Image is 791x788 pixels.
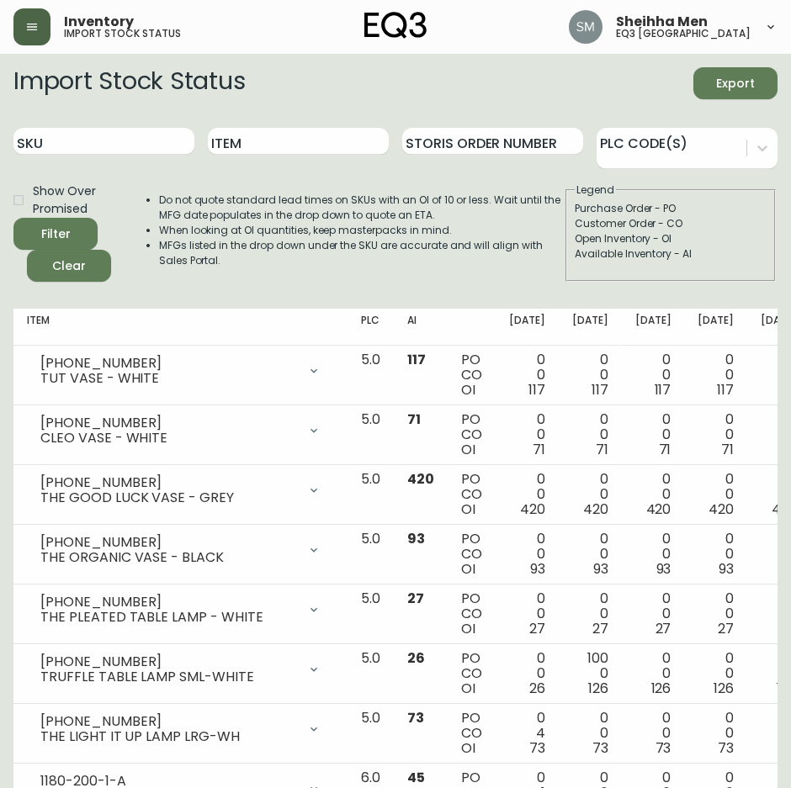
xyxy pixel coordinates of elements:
div: Available Inventory - AI [575,246,767,262]
div: 0 0 [509,532,545,577]
span: 420 [646,500,672,519]
div: 0 0 [698,532,734,577]
span: OI [461,738,475,758]
span: OI [461,559,475,579]
span: 71 [721,440,734,459]
div: [PHONE_NUMBER] [40,535,297,550]
span: 27 [718,619,734,638]
div: 0 0 [572,472,608,517]
span: 27 [656,619,672,638]
div: THE ORGANIC VASE - BLACK [40,550,297,565]
div: [PHONE_NUMBER] [40,595,297,610]
span: 117 [592,380,608,399]
div: [PHONE_NUMBER] [40,654,297,669]
span: OI [461,619,475,638]
span: 73 [407,708,424,727]
img: cfa6f7b0e1fd34ea0d7b164297c1067f [569,10,603,44]
span: 117 [528,380,545,399]
td: 5.0 [348,584,394,644]
div: 0 0 [635,412,672,457]
span: 126 [651,679,672,698]
div: Filter [41,224,71,245]
span: 93 [407,529,425,548]
div: [PHONE_NUMBER]THE PLEATED TABLE LAMP - WHITE [27,591,334,628]
td: 5.0 [348,346,394,405]
span: 126 [714,679,734,698]
div: THE PLEATED TABLE LAMP - WHITE [40,610,297,625]
div: PO CO [461,532,482,577]
span: 93 [719,559,734,579]
div: 0 0 [572,532,608,577]
div: PO CO [461,412,482,457]
span: 420 [583,500,608,519]
div: PO CO [461,352,482,398]
span: 71 [533,440,545,459]
div: [PHONE_NUMBER] [40,415,297,431]
div: PO CO [461,711,482,756]
div: 0 0 [635,532,672,577]
div: 0 0 [635,352,672,398]
div: PO CO [461,591,482,637]
div: THE LIGHT IT UP LAMP LRG-WH [40,729,297,744]
th: Item [13,309,348,346]
td: 5.0 [348,405,394,465]
div: 0 0 [698,591,734,637]
span: 26 [407,648,425,668]
legend: Legend [575,182,616,198]
div: [PHONE_NUMBER] [40,356,297,371]
span: 73 [718,738,734,758]
div: 0 0 [509,352,545,398]
button: Filter [13,218,98,250]
th: [DATE] [496,309,559,346]
div: CLEO VASE - WHITE [40,431,297,446]
div: Purchase Order - PO [575,201,767,216]
div: 0 0 [698,472,734,517]
span: OI [461,679,475,698]
div: 0 4 [509,711,545,756]
div: 0 0 [635,472,672,517]
div: PO CO [461,472,482,517]
span: 117 [655,380,672,399]
span: 93 [656,559,672,579]
div: 100 0 [572,651,608,696]
span: Inventory [64,15,134,29]
button: Clear [27,250,111,282]
div: [PHONE_NUMBER]THE ORGANIC VASE - BLACK [27,532,334,569]
span: 71 [659,440,672,459]
div: [PHONE_NUMBER]TUT VASE - WHITE [27,352,334,389]
div: THE GOOD LUCK VASE - GREY [40,490,297,505]
td: 5.0 [348,525,394,584]
span: 126 [588,679,608,698]
div: 0 0 [572,412,608,457]
span: 73 [656,738,672,758]
th: [DATE] [684,309,747,346]
span: 93 [593,559,608,579]
img: logo [364,12,427,39]
div: [PHONE_NUMBER]THE GOOD LUCK VASE - GREY [27,472,334,509]
h5: import stock status [64,29,181,39]
span: 71 [407,410,421,429]
div: TUT VASE - WHITE [40,371,297,386]
span: 73 [592,738,608,758]
span: 27 [592,619,608,638]
div: [PHONE_NUMBER] [40,714,297,729]
span: 26 [529,679,545,698]
th: [DATE] [559,309,622,346]
li: Do not quote standard lead times on SKUs with an OI of 10 or less. Wait until the MFG date popula... [159,193,564,223]
span: Show Over Promised [33,182,112,218]
div: 0 0 [509,412,545,457]
button: Export [693,67,778,99]
h5: eq3 [GEOGRAPHIC_DATA] [616,29,751,39]
div: 0 0 [572,591,608,637]
span: OI [461,500,475,519]
div: 0 0 [698,651,734,696]
span: 71 [596,440,608,459]
span: 117 [717,380,734,399]
span: 27 [407,589,424,608]
div: 0 0 [635,651,672,696]
div: 0 0 [635,591,672,637]
span: OI [461,440,475,459]
div: [PHONE_NUMBER]THE LIGHT IT UP LAMP LRG-WH [27,711,334,748]
td: 5.0 [348,644,394,704]
span: Sheihha Men [616,15,708,29]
